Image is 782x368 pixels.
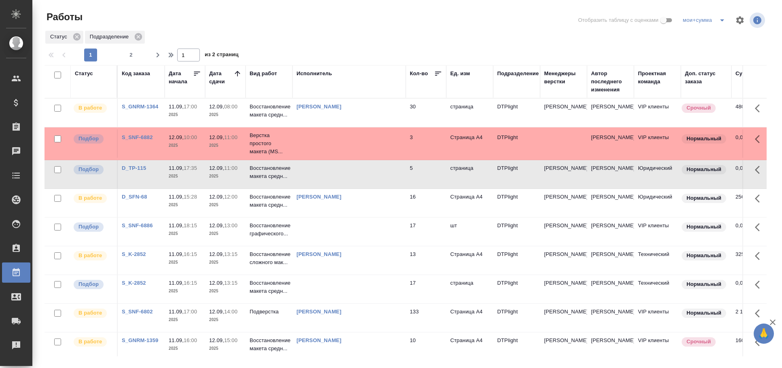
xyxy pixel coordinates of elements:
button: Здесь прячутся важные кнопки [750,99,769,118]
p: 12.09, [209,337,224,343]
p: 10:00 [184,134,197,140]
a: S_K-2852 [122,251,146,257]
p: 17:00 [184,104,197,110]
p: Подбор [78,165,99,173]
p: [PERSON_NAME] [544,279,583,287]
td: Страница А4 [446,246,493,275]
td: 2 128,00 ₽ [731,304,772,332]
p: 16:00 [184,337,197,343]
td: 16 [406,189,446,217]
p: [PERSON_NAME] [544,336,583,345]
td: DTPlight [493,160,540,188]
div: Дата сдачи [209,70,233,86]
p: 2025 [209,258,242,266]
td: шт [446,218,493,246]
td: страница [446,99,493,127]
td: 17 [406,218,446,246]
p: Восстановление макета средн... [250,193,288,209]
p: 2025 [169,258,201,266]
p: Срочный [687,104,711,112]
a: [PERSON_NAME] [297,309,341,315]
a: [PERSON_NAME] [297,104,341,110]
td: 5 [406,160,446,188]
p: 17:00 [184,309,197,315]
td: [PERSON_NAME] [587,129,634,158]
span: Отобразить таблицу с оценками [578,16,659,24]
p: Подбор [78,223,99,231]
td: DTPlight [493,129,540,158]
div: Исполнитель выполняет работу [73,336,113,347]
td: Технический [634,246,681,275]
td: VIP клиенты [634,304,681,332]
p: 11.09, [169,165,184,171]
a: S_K-2852 [122,280,146,286]
td: DTPlight [493,304,540,332]
td: DTPlight [493,189,540,217]
div: Вид работ [250,70,277,78]
td: Страница А4 [446,304,493,332]
button: Здесь прячутся важные кнопки [750,275,769,294]
p: 2025 [169,172,201,180]
p: 2025 [169,316,201,324]
td: 0,00 ₽ [731,129,772,158]
p: 13:15 [224,251,237,257]
p: В работе [78,252,102,260]
td: Страница А4 [446,189,493,217]
div: Можно подбирать исполнителей [73,164,113,175]
p: 2025 [209,111,242,119]
p: 11.09, [169,104,184,110]
p: 2025 [169,345,201,353]
p: 08:00 [224,104,237,110]
td: 10 [406,332,446,361]
p: 2025 [209,230,242,238]
p: 11:00 [224,165,237,171]
button: 🙏 [754,324,774,344]
p: 15:28 [184,194,197,200]
p: [PERSON_NAME] [544,193,583,201]
p: 12.09, [209,134,224,140]
p: 17:35 [184,165,197,171]
p: 11.09, [169,337,184,343]
p: Восстановление макета средн... [250,336,288,353]
td: DTPlight [493,246,540,275]
td: 3 [406,129,446,158]
td: страница [446,275,493,303]
td: DTPlight [493,332,540,361]
p: Верстка простого макета (MS... [250,131,288,156]
button: 2 [125,49,138,61]
p: Восстановление макета средн... [250,164,288,180]
button: Здесь прячутся важные кнопки [750,160,769,180]
td: Страница А4 [446,129,493,158]
p: 12.09, [209,104,224,110]
p: 16:15 [184,251,197,257]
span: 2 [125,51,138,59]
td: DTPlight [493,275,540,303]
p: 11.09, [169,222,184,228]
td: 160,00 ₽ [731,332,772,361]
p: Восстановление макета средн... [250,279,288,295]
p: 12.09, [209,251,224,257]
p: 2025 [209,201,242,209]
p: 12.09, [209,194,224,200]
p: Нормальный [687,280,721,288]
p: Восстановление графического... [250,222,288,238]
td: Юридический [634,189,681,217]
p: Статус [50,33,70,41]
p: Срочный [687,338,711,346]
p: 2025 [169,142,201,150]
td: [PERSON_NAME] [587,275,634,303]
td: страница [446,160,493,188]
p: 2025 [169,111,201,119]
p: Восстановление сложного мак... [250,250,288,266]
p: Восстановление макета средн... [250,103,288,119]
td: DTPlight [493,218,540,246]
p: Нормальный [687,223,721,231]
p: В работе [78,309,102,317]
p: 2025 [209,172,242,180]
p: 2025 [169,230,201,238]
td: VIP клиенты [634,218,681,246]
button: Здесь прячутся важные кнопки [750,332,769,352]
p: 12.09, [169,134,184,140]
p: Нормальный [687,252,721,260]
div: Можно подбирать исполнителей [73,222,113,233]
